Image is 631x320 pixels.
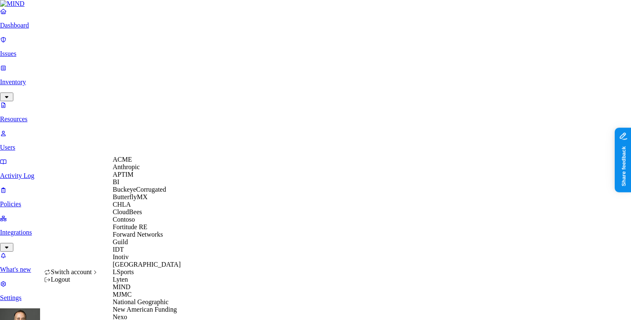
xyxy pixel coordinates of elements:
span: Switch account [51,268,92,275]
span: Fortitude RE [113,223,147,230]
span: MIND [113,283,131,290]
span: CloudBees [113,208,142,215]
span: [GEOGRAPHIC_DATA] [113,261,181,268]
span: Forward Networks [113,231,163,238]
span: Lyten [113,276,128,283]
span: CHLA [113,201,131,208]
span: Anthropic [113,163,140,170]
span: IDT [113,246,124,253]
span: LSports [113,268,134,275]
span: BuckeyeCorrugated [113,186,166,193]
span: Contoso [113,216,135,223]
span: New American Funding [113,306,177,313]
span: National Geographic [113,298,169,305]
span: Inotiv [113,253,129,260]
span: Guild [113,238,128,245]
div: Logout [44,276,99,283]
span: APTIM [113,171,134,178]
span: MJMC [113,291,131,298]
span: ButterflyMX [113,193,148,200]
span: ACME [113,156,132,163]
span: BI [113,178,119,185]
